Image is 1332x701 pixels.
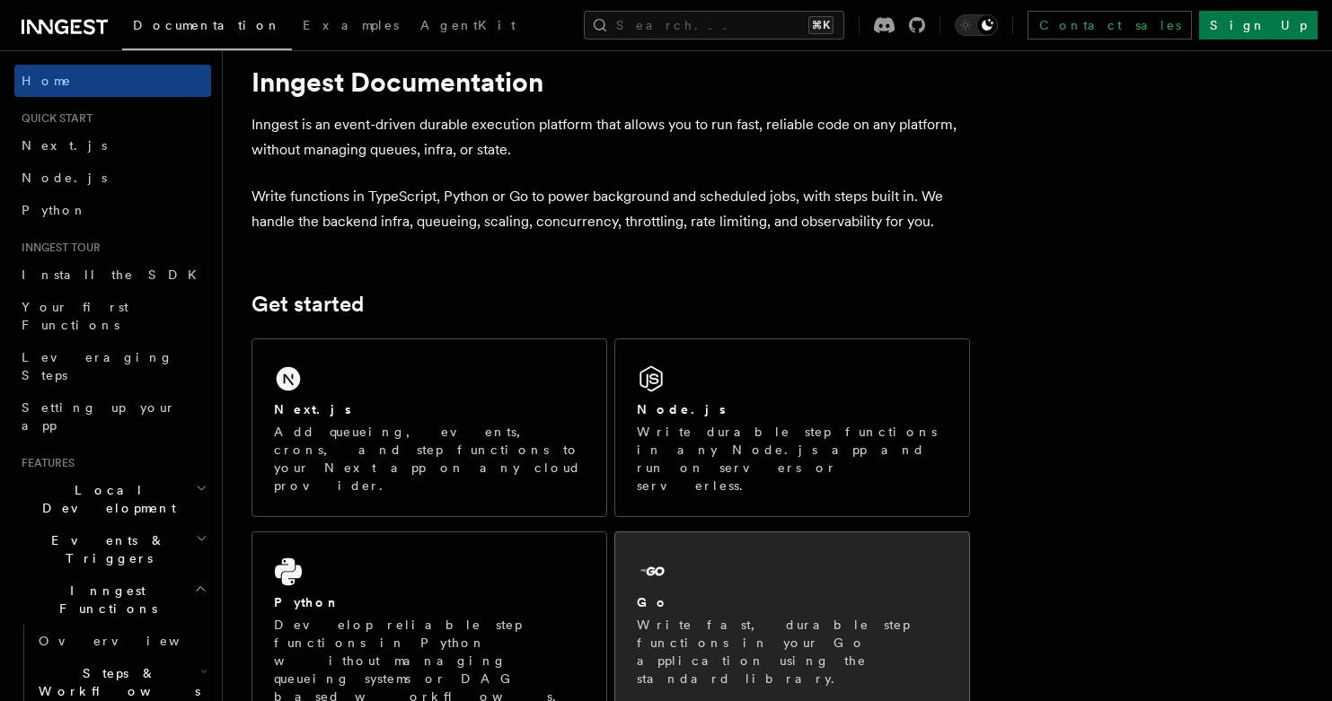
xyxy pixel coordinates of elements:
[14,129,211,162] a: Next.js
[14,258,211,291] a: Install the SDK
[274,423,585,495] p: Add queueing, events, crons, and step functions to your Next app on any cloud provider.
[14,111,93,126] span: Quick start
[955,14,998,36] button: Toggle dark mode
[292,5,410,48] a: Examples
[14,574,211,625] button: Inngest Functions
[14,241,101,255] span: Inngest tour
[14,481,196,517] span: Local Development
[410,5,526,48] a: AgentKit
[133,18,281,32] span: Documentation
[14,531,196,567] span: Events & Triggers
[584,11,844,39] button: Search...⌘K
[637,616,948,688] p: Write fast, durable step functions in your Go application using the standard library.
[22,300,128,332] span: Your first Functions
[637,423,948,495] p: Write durable step functions in any Node.js app and run on servers or serverless.
[14,456,75,470] span: Features
[14,341,211,391] a: Leveraging Steps
[122,5,292,50] a: Documentation
[14,474,211,524] button: Local Development
[420,18,516,32] span: AgentKit
[31,625,211,657] a: Overview
[251,66,970,98] h1: Inngest Documentation
[39,634,224,648] span: Overview
[14,291,211,341] a: Your first Functions
[637,400,726,418] h2: Node.js
[14,65,211,97] a: Home
[31,664,200,700] span: Steps & Workflows
[251,184,970,234] p: Write functions in TypeScript, Python or Go to power background and scheduled jobs, with steps bu...
[14,582,194,618] span: Inngest Functions
[274,400,351,418] h2: Next.js
[251,338,607,517] a: Next.jsAdd queueing, events, crons, and step functions to your Next app on any cloud provider.
[1028,11,1192,39] a: Contact sales
[22,400,176,433] span: Setting up your app
[251,112,970,162] p: Inngest is an event-driven durable execution platform that allows you to run fast, reliable code ...
[637,593,669,611] h2: Go
[14,524,211,574] button: Events & Triggers
[22,267,207,282] span: Install the SDK
[808,16,834,34] kbd: ⌘K
[14,391,211,442] a: Setting up your app
[14,162,211,194] a: Node.js
[22,138,107,153] span: Next.js
[274,593,340,611] h2: Python
[22,350,173,382] span: Leveraging Steps
[14,194,211,226] a: Python
[303,18,399,32] span: Examples
[1199,11,1318,39] a: Sign Up
[22,203,87,217] span: Python
[251,292,364,317] a: Get started
[22,72,72,90] span: Home
[614,338,970,517] a: Node.jsWrite durable step functions in any Node.js app and run on servers or serverless.
[22,171,107,185] span: Node.js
